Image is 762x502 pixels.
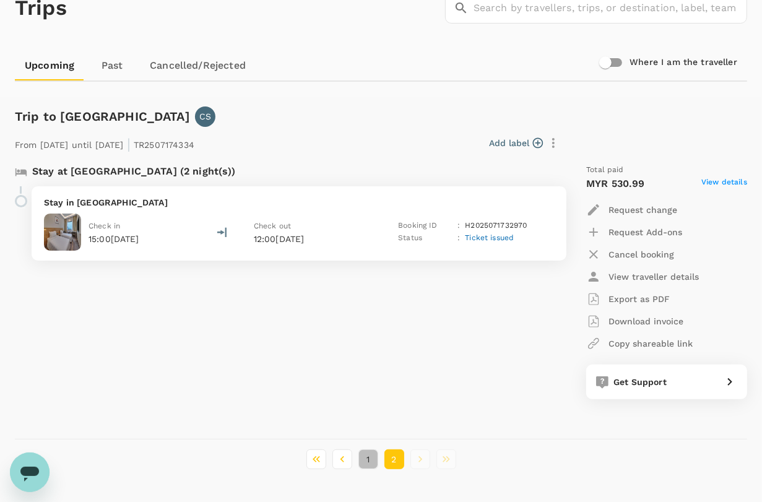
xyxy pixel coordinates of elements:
[303,449,459,469] nav: pagination navigation
[586,310,683,332] button: Download invoice
[586,266,699,288] button: View traveller details
[586,176,645,191] p: MYR 530.99
[127,136,131,153] span: |
[398,232,452,245] p: Status
[254,233,371,245] p: 12:00[DATE]
[44,214,81,251] img: Cititel Mid Valley
[140,51,256,80] a: Cancelled/Rejected
[254,222,291,230] span: Check out
[15,132,194,154] p: From [DATE] until [DATE] TR2507174334
[586,221,682,243] button: Request Add-ons
[457,220,460,232] p: :
[84,51,140,80] a: Past
[10,452,50,492] iframe: Button to launch messaging window
[586,164,624,176] span: Total paid
[32,164,236,179] p: Stay at [GEOGRAPHIC_DATA] (2 night(s))
[199,110,211,123] p: CS
[608,248,674,261] p: Cancel booking
[89,233,139,245] p: 15:00[DATE]
[586,332,693,355] button: Copy shareable link
[15,106,190,126] h6: Trip to [GEOGRAPHIC_DATA]
[630,56,737,69] h6: Where I am the traveller
[489,137,543,149] button: Add label
[358,449,378,469] button: Go to page 1
[332,449,352,469] button: Go to previous page
[15,51,84,80] a: Upcoming
[608,293,670,305] p: Export as PDF
[306,449,326,469] button: Go to first page
[465,220,527,232] p: H2025071732970
[586,199,677,221] button: Request change
[89,222,120,230] span: Check in
[608,226,682,238] p: Request Add-ons
[586,243,674,266] button: Cancel booking
[44,196,554,209] p: Stay in [GEOGRAPHIC_DATA]
[701,176,747,191] span: View details
[608,337,693,350] p: Copy shareable link
[608,315,683,327] p: Download invoice
[398,220,452,232] p: Booking ID
[457,232,460,245] p: :
[384,449,404,469] button: page 2
[465,233,514,242] span: Ticket issued
[586,288,670,310] button: Export as PDF
[608,204,677,216] p: Request change
[608,270,699,283] p: View traveller details
[613,377,667,387] span: Get Support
